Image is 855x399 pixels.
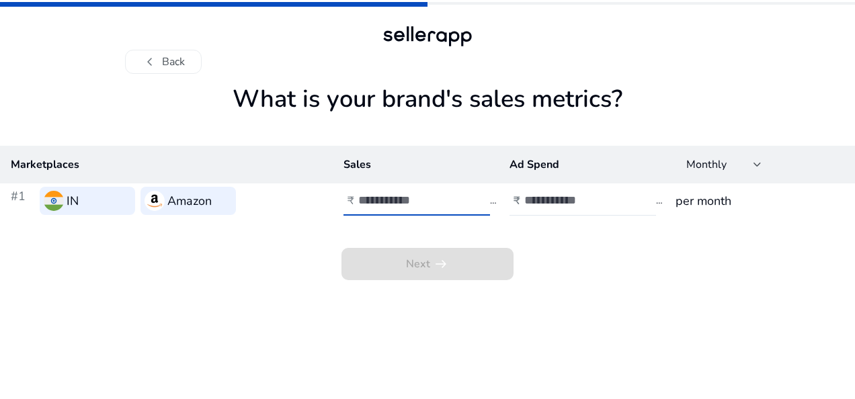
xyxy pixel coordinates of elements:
[686,157,727,172] span: Monthly
[11,187,34,215] h3: #1
[333,146,499,183] th: Sales
[514,195,520,208] h4: ₹
[67,191,79,210] h3: IN
[125,50,202,74] button: chevron_leftBack
[142,54,158,70] span: chevron_left
[499,146,665,183] th: Ad Spend
[44,191,64,211] img: in.svg
[348,195,354,208] h4: ₹
[676,191,844,210] h3: per month
[167,191,212,210] h3: Amazon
